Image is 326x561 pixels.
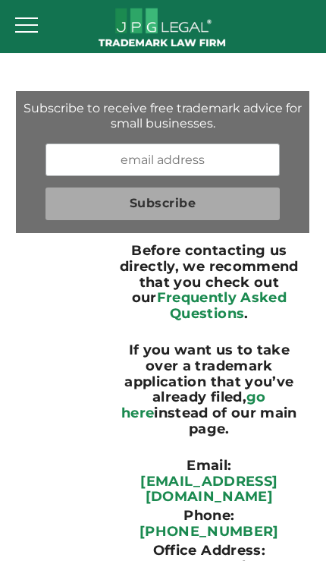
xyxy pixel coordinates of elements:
ul: Office Address: [118,543,302,559]
ul: Before contacting us directly, we recommend that you check out our . [118,243,302,322]
input: email address [45,143,281,176]
input: Subscribe [45,188,281,220]
ul: Phone: [118,508,302,524]
ul: Email: [118,458,302,474]
div: Subscribe to receive free trademark advice for small businesses. [16,101,309,133]
a: [PHONE_NUMBER] [139,523,279,540]
a: [EMAIL_ADDRESS][DOMAIN_NAME] [140,473,277,506]
ul: If you want us to take over a trademark application that you’ve already filed, instead of our mai... [118,342,302,437]
a: go here [121,389,266,421]
img: JPG Legal [86,4,240,49]
a: JPG Legal [86,4,240,55]
a: Frequently Asked Questions [157,289,287,322]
